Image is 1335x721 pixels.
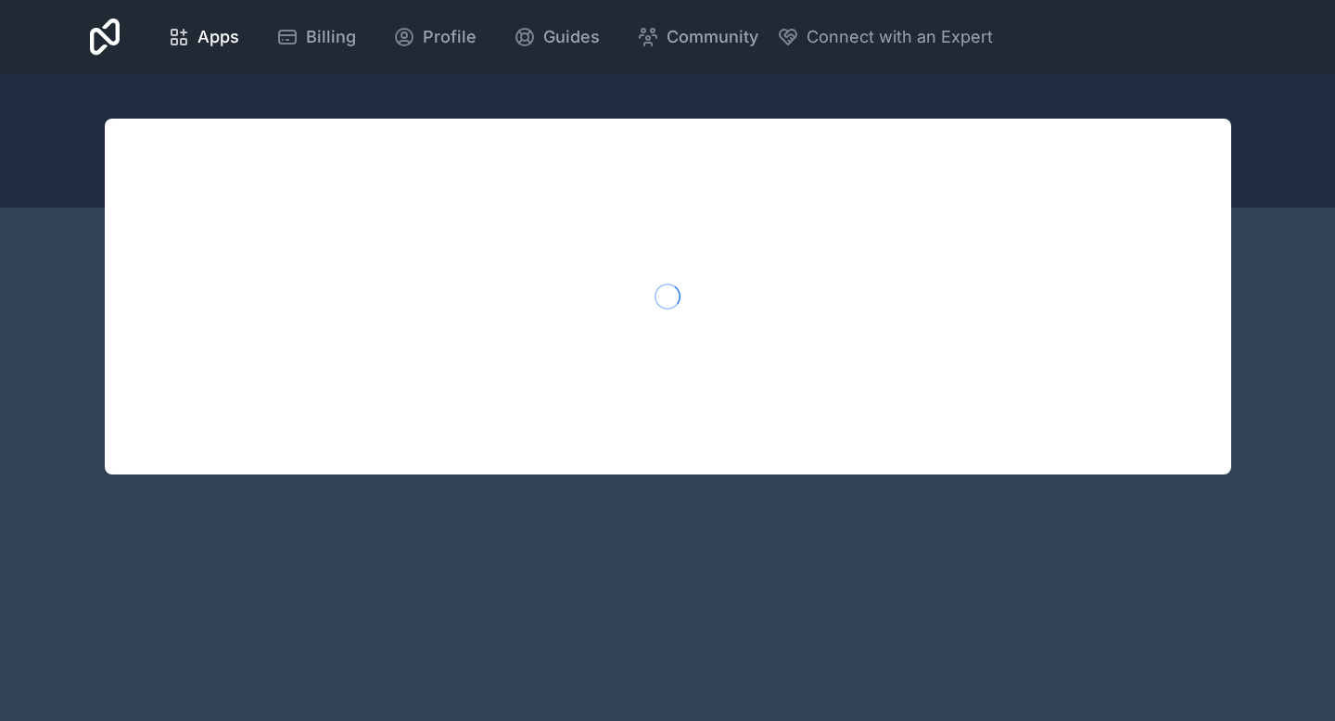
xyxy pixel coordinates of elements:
a: Profile [378,17,491,57]
a: Guides [499,17,615,57]
span: Apps [197,24,239,50]
span: Community [667,24,758,50]
span: Guides [543,24,600,50]
span: Profile [423,24,477,50]
a: Billing [261,17,371,57]
span: Connect with an Expert [807,24,993,50]
a: Apps [153,17,254,57]
a: Community [622,17,773,57]
button: Connect with an Expert [777,24,993,50]
span: Billing [306,24,356,50]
